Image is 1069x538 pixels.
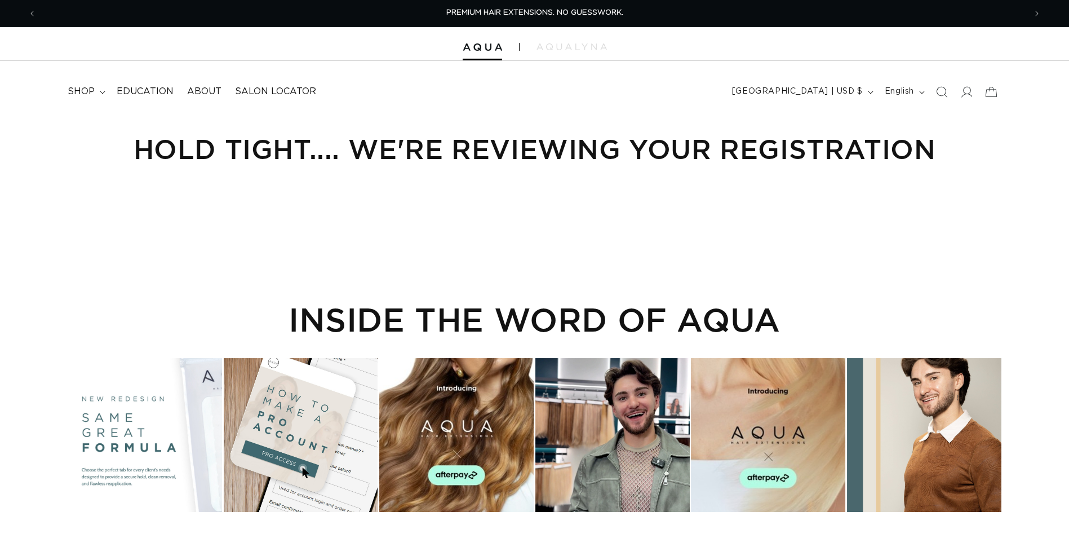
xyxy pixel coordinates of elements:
span: English [885,86,914,98]
img: Aqua Hair Extensions [463,43,502,51]
div: Instagram post opens in a popup [847,358,1001,513]
summary: shop [61,79,110,104]
button: Previous announcement [20,3,45,24]
div: Instagram post opens in a popup [535,358,690,513]
div: Instagram post opens in a popup [379,358,534,513]
span: Salon Locator [235,86,316,98]
span: Education [117,86,174,98]
span: PREMIUM HAIR EXTENSIONS. NO GUESSWORK. [446,9,623,16]
a: Salon Locator [228,79,323,104]
div: Instagram post opens in a popup [224,358,378,513]
a: Education [110,79,180,104]
button: Next announcement [1024,3,1049,24]
h1: Hold Tight.... we're reviewing your Registration [68,131,1001,166]
button: English [878,81,929,103]
button: [GEOGRAPHIC_DATA] | USD $ [725,81,878,103]
div: Instagram post opens in a popup [68,358,222,513]
span: shop [68,86,95,98]
a: About [180,79,228,104]
summary: Search [929,80,954,104]
img: aqualyna.com [536,43,607,50]
span: [GEOGRAPHIC_DATA] | USD $ [732,86,863,98]
span: About [187,86,221,98]
div: Instagram post opens in a popup [691,358,845,513]
h2: INSIDE THE WORD OF AQUA [68,300,1001,338]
